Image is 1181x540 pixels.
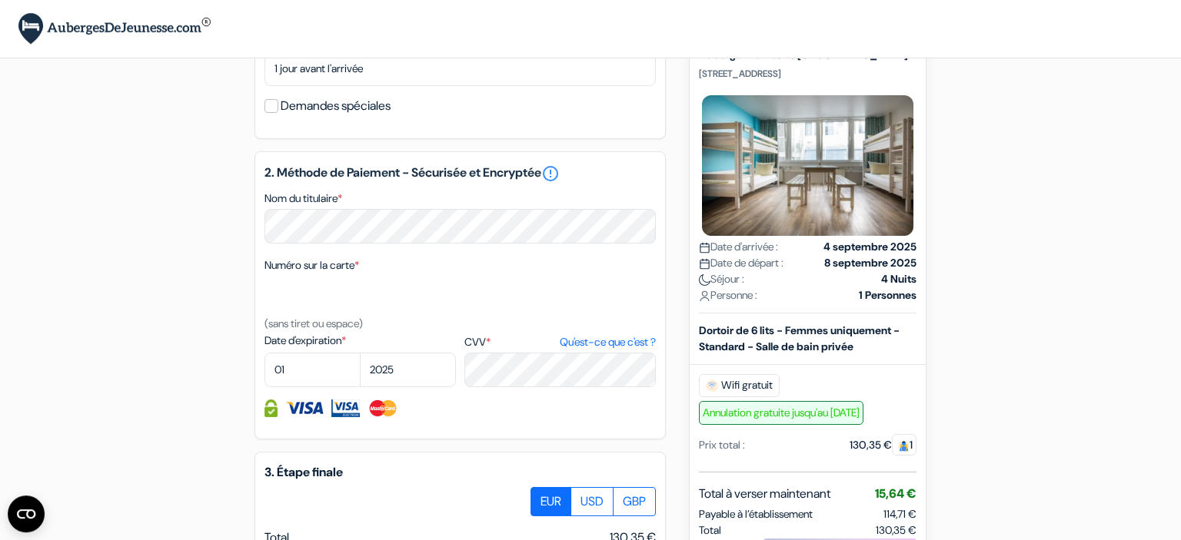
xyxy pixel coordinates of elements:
span: Date de départ : [699,255,783,271]
span: 1 [892,434,917,456]
img: moon.svg [699,274,710,286]
span: 130,35 € [876,522,917,538]
h5: 2. Méthode de Paiement - Sécurisée et Encryptée [264,164,656,183]
span: Wifi gratuit [699,374,780,397]
img: calendar.svg [699,258,710,270]
label: Numéro sur la carte [264,257,359,273]
h5: Auberge Wombat´s [GEOGRAPHIC_DATA] [699,49,917,62]
label: USD [571,487,614,516]
label: GBP [613,487,656,516]
strong: 4 septembre 2025 [823,239,917,255]
img: AubergesDeJeunesse.com [18,13,211,45]
span: Total à verser maintenant [699,485,830,503]
span: Date d'arrivée : [699,239,778,255]
span: Séjour : [699,271,744,287]
span: Payable à l’établissement [699,506,813,522]
span: Total [699,522,721,538]
img: Visa Electron [331,399,359,417]
label: EUR [531,487,571,516]
label: Demandes spéciales [281,95,391,117]
img: user_icon.svg [699,290,710,302]
span: Personne : [699,287,757,303]
div: 130,35 € [850,437,917,453]
label: Nom du titulaire [264,190,342,207]
p: [STREET_ADDRESS] [699,68,917,80]
small: (sans tiret ou espace) [264,316,363,330]
b: Dortoir de 6 lits - Femmes uniquement - Standard - Salle de bain privée [699,323,900,353]
span: Annulation gratuite jusqu'au [DATE] [699,401,863,425]
img: Information de carte de crédit entièrement encryptée et sécurisée [264,399,278,417]
img: calendar.svg [699,242,710,253]
label: CVV [464,334,656,350]
img: Master Card [368,399,399,417]
span: 15,64 € [875,485,917,502]
div: Prix total : [699,437,745,453]
img: Visa [285,399,324,417]
strong: 8 septembre 2025 [824,255,917,271]
button: Ouvrir le widget CMP [8,495,45,532]
a: error_outline [541,164,560,183]
img: free_wifi.svg [706,379,718,392]
div: Basic radio toggle button group [531,487,656,516]
label: Date d'expiration [264,333,456,349]
strong: 4 Nuits [881,271,917,287]
a: Qu'est-ce que c'est ? [560,334,656,350]
h5: 3. Étape finale [264,465,656,479]
img: guest.svg [898,440,910,452]
strong: 1 Personnes [859,287,917,303]
span: 114,71 € [883,507,917,521]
